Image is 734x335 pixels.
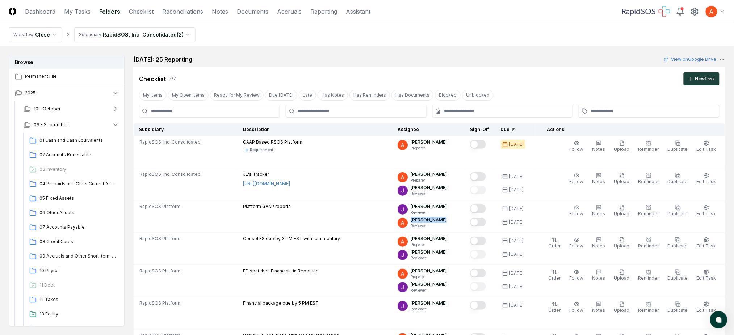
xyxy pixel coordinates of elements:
[592,308,605,313] span: Notes
[39,166,116,173] span: 03 Inventory
[9,85,125,101] button: 2025
[411,288,447,293] p: Reviewer
[509,251,524,258] div: [DATE]
[501,126,530,133] div: Due
[277,7,302,16] a: Accruals
[398,218,408,228] img: ACg8ocK3mdmu6YYpaRl40uhUUGu9oxSxFSb1vbjsnEih2JuwAH1PGA=s96-c
[462,90,494,101] button: Unblocked
[684,72,720,85] button: NewTask
[613,171,631,186] button: Upload
[18,101,125,117] button: 10 - October
[391,90,433,101] button: Has Documents
[470,218,486,226] button: Mark complete
[547,300,562,315] button: Order
[464,123,495,136] th: Sign-Off
[398,250,408,260] img: ACg8ocKTC56tjQR6-o9bi8poVV4j_qMfO6M0RniyL9InnBgkmYdNig=s96-c
[39,181,116,187] span: 04 Prepaids and Other Current Assets
[411,145,447,151] p: Preparer
[39,296,116,303] span: 12 Taxes
[695,139,718,154] button: Edit Task
[9,8,16,15] img: Logo
[139,268,180,274] span: RapidSOS Platform
[411,274,447,280] p: Preparer
[79,31,101,38] div: Subsidiary
[398,172,408,182] img: ACg8ocK3mdmu6YYpaRl40uhUUGu9oxSxFSb1vbjsnEih2JuwAH1PGA=s96-c
[541,126,720,133] div: Actions
[591,268,607,283] button: Notes
[666,139,689,154] button: Duplicate
[139,139,201,145] span: RapidSOS, Inc. Consolidated
[614,179,630,184] span: Upload
[243,203,291,210] p: Platform GAAP reports
[134,123,238,136] th: Subsidiary
[549,275,561,281] span: Order
[9,69,125,85] a: Permanent File
[666,203,689,219] button: Duplicate
[470,237,486,245] button: Mark complete
[637,268,660,283] button: Reminder
[411,306,447,312] p: Reviewer
[13,31,34,38] div: Workflow
[570,275,584,281] span: Follow
[570,243,584,249] span: Follow
[26,207,119,220] a: 06 Other Assets
[162,7,203,16] a: Reconciliations
[591,300,607,315] button: Notes
[664,56,717,63] a: View onGoogle Drive
[25,90,35,96] span: 2025
[25,7,55,16] a: Dashboard
[592,179,605,184] span: Notes
[509,205,524,212] div: [DATE]
[237,7,268,16] a: Documents
[697,243,716,249] span: Edit Task
[549,243,561,249] span: Order
[299,90,316,101] button: Late
[398,269,408,279] img: ACg8ocK3mdmu6YYpaRl40uhUUGu9oxSxFSb1vbjsnEih2JuwAH1PGA=s96-c
[668,243,688,249] span: Duplicate
[411,249,447,255] p: [PERSON_NAME]
[26,236,119,249] a: 08 Credit Cards
[411,223,447,229] p: Reviewer
[509,141,524,148] div: [DATE]
[310,7,337,16] a: Reporting
[411,268,447,274] p: [PERSON_NAME]
[26,178,119,191] a: 04 Prepaids and Other Current Assets
[638,179,659,184] span: Reminder
[613,268,631,283] button: Upload
[666,171,689,186] button: Duplicate
[591,171,607,186] button: Notes
[411,139,447,145] p: [PERSON_NAME]
[18,117,125,133] button: 09 - September
[668,308,688,313] span: Duplicate
[9,55,124,69] h3: Browse
[509,187,524,193] div: [DATE]
[613,139,631,154] button: Upload
[26,149,119,162] a: 02 Accounts Receivable
[622,6,670,17] img: RapidSOS logo
[99,7,120,16] a: Folders
[638,275,659,281] span: Reminder
[470,186,486,194] button: Mark complete
[613,236,631,251] button: Upload
[169,76,176,82] div: 7 / 7
[435,90,461,101] button: Blocked
[637,171,660,186] button: Reminder
[398,237,408,247] img: ACg8ocK3mdmu6YYpaRl40uhUUGu9oxSxFSb1vbjsnEih2JuwAH1PGA=s96-c
[470,250,486,259] button: Mark complete
[39,325,116,332] span: 14 Revenue
[509,283,524,290] div: [DATE]
[568,171,585,186] button: Follow
[613,203,631,219] button: Upload
[26,293,119,306] a: 12 Taxes
[568,203,585,219] button: Follow
[470,204,486,213] button: Mark complete
[39,238,116,245] span: 08 Credit Cards
[210,90,264,101] button: Ready for My Review
[411,178,447,183] p: Preparer
[39,224,116,230] span: 07 Accounts Payable
[470,172,486,181] button: Mark complete
[697,179,716,184] span: Edit Task
[697,275,716,281] span: Edit Task
[26,264,119,277] a: 10 Payroll
[411,217,447,223] p: [PERSON_NAME]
